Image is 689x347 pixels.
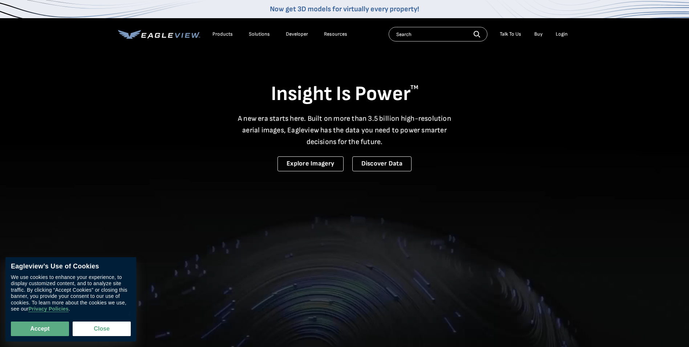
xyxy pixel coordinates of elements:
a: Now get 3D models for virtually every property! [270,5,419,13]
div: Talk To Us [500,31,521,37]
div: Eagleview’s Use of Cookies [11,263,131,271]
button: Accept [11,322,69,336]
div: Solutions [249,31,270,37]
div: Resources [324,31,347,37]
a: Discover Data [352,156,412,171]
div: We use cookies to enhance your experience, to display customized content, and to analyze site tra... [11,274,131,312]
div: Products [212,31,233,37]
button: Close [73,322,131,336]
a: Buy [534,31,543,37]
sup: TM [410,84,418,91]
h1: Insight Is Power [118,81,571,107]
p: A new era starts here. Built on more than 3.5 billion high-resolution aerial images, Eagleview ha... [234,113,456,148]
a: Developer [286,31,308,37]
div: Login [556,31,568,37]
a: Explore Imagery [277,156,344,171]
a: Privacy Policies [28,306,68,312]
input: Search [389,27,487,41]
